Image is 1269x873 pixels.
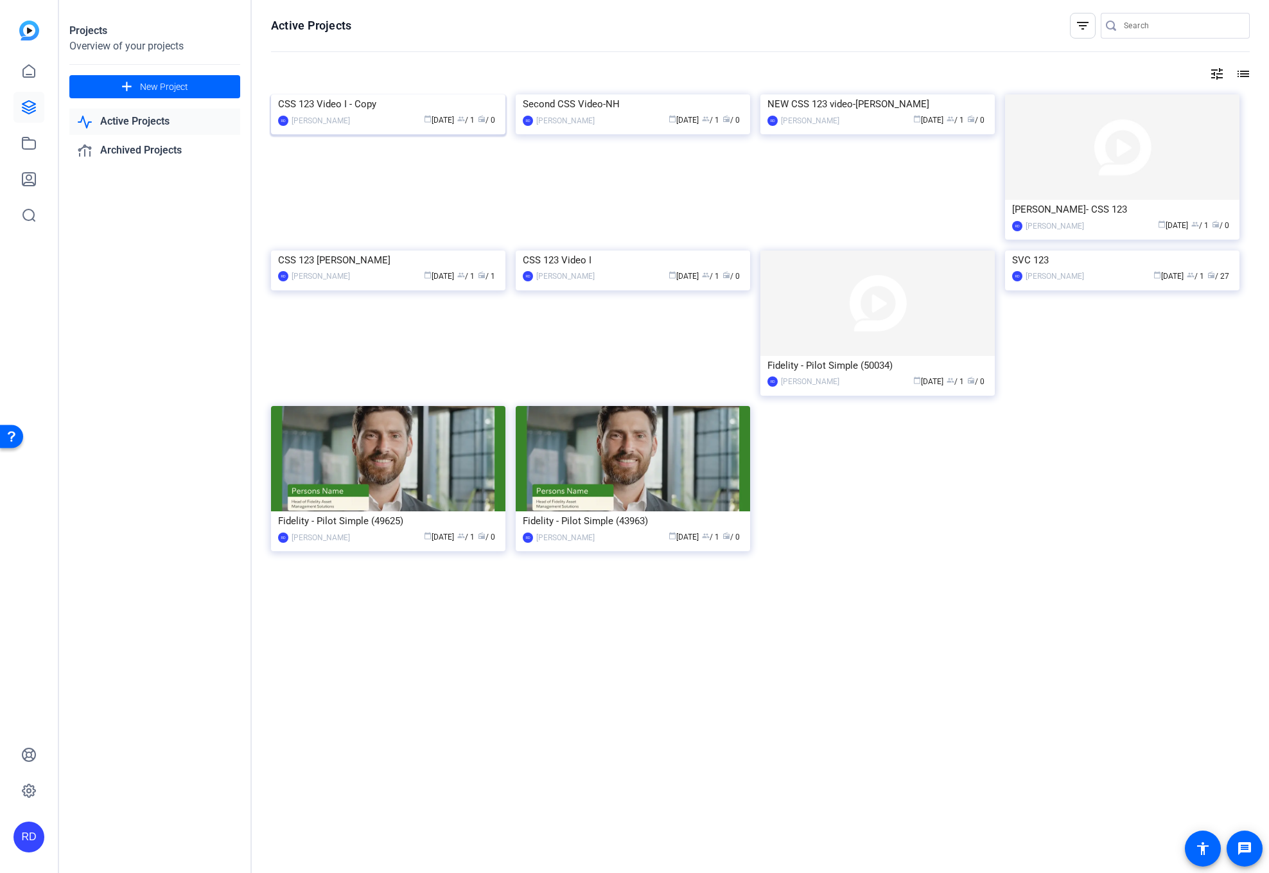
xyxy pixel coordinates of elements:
[1191,220,1199,228] span: group
[478,533,495,542] span: / 0
[1212,221,1229,230] span: / 0
[424,533,454,542] span: [DATE]
[292,531,350,544] div: [PERSON_NAME]
[947,377,964,386] span: / 1
[967,116,985,125] span: / 0
[1207,272,1229,281] span: / 27
[69,75,240,98] button: New Project
[767,94,988,114] div: NEW CSS 123 video-[PERSON_NAME]
[1195,841,1211,856] mat-icon: accessibility
[1075,18,1090,33] mat-icon: filter_list
[1012,200,1232,219] div: [PERSON_NAME]- CSS 123
[1237,841,1252,856] mat-icon: message
[292,270,350,283] div: [PERSON_NAME]
[722,532,730,540] span: radio
[702,115,710,123] span: group
[947,116,964,125] span: / 1
[424,532,432,540] span: calendar_today
[478,532,486,540] span: radio
[278,94,498,114] div: CSS 123 Video I - Copy
[1026,220,1084,233] div: [PERSON_NAME]
[722,533,740,542] span: / 0
[478,271,486,279] span: radio
[457,116,475,125] span: / 1
[478,116,495,125] span: / 0
[478,115,486,123] span: radio
[1158,220,1166,228] span: calendar_today
[722,116,740,125] span: / 0
[967,376,975,384] span: radio
[1153,272,1184,281] span: [DATE]
[1158,221,1188,230] span: [DATE]
[119,79,135,95] mat-icon: add
[702,533,719,542] span: / 1
[478,272,495,281] span: / 1
[1212,220,1220,228] span: radio
[1187,272,1204,281] span: / 1
[702,116,719,125] span: / 1
[722,115,730,123] span: radio
[278,271,288,281] div: RD
[1012,251,1232,270] div: SVC 123
[1207,271,1215,279] span: radio
[781,114,839,127] div: [PERSON_NAME]
[140,80,188,94] span: New Project
[913,377,943,386] span: [DATE]
[702,532,710,540] span: group
[424,115,432,123] span: calendar_today
[536,270,595,283] div: [PERSON_NAME]
[1209,66,1225,82] mat-icon: tune
[767,376,778,387] div: RD
[1026,270,1084,283] div: [PERSON_NAME]
[913,376,921,384] span: calendar_today
[669,116,699,125] span: [DATE]
[1012,271,1022,281] div: RD
[523,251,743,270] div: CSS 123 Video I
[523,116,533,126] div: RD
[1234,66,1250,82] mat-icon: list
[278,533,288,543] div: RD
[669,271,676,279] span: calendar_today
[702,271,710,279] span: group
[669,272,699,281] span: [DATE]
[69,39,240,54] div: Overview of your projects
[767,116,778,126] div: RD
[536,114,595,127] div: [PERSON_NAME]
[702,272,719,281] span: / 1
[424,272,454,281] span: [DATE]
[457,271,465,279] span: group
[278,511,498,531] div: Fidelity - Pilot Simple (49625)
[781,375,839,388] div: [PERSON_NAME]
[1191,221,1209,230] span: / 1
[669,533,699,542] span: [DATE]
[19,21,39,40] img: blue-gradient.svg
[913,115,921,123] span: calendar_today
[967,115,975,123] span: radio
[967,377,985,386] span: / 0
[1153,271,1161,279] span: calendar_today
[424,271,432,279] span: calendar_today
[669,115,676,123] span: calendar_today
[278,251,498,270] div: CSS 123 [PERSON_NAME]
[669,532,676,540] span: calendar_today
[69,137,240,164] a: Archived Projects
[523,511,743,531] div: Fidelity - Pilot Simple (43963)
[523,533,533,543] div: RD
[913,116,943,125] span: [DATE]
[457,115,465,123] span: group
[457,532,465,540] span: group
[292,114,350,127] div: [PERSON_NAME]
[69,23,240,39] div: Projects
[947,376,954,384] span: group
[457,533,475,542] span: / 1
[1124,18,1239,33] input: Search
[424,116,454,125] span: [DATE]
[457,272,475,281] span: / 1
[271,18,351,33] h1: Active Projects
[722,271,730,279] span: radio
[13,822,44,852] div: RD
[523,94,743,114] div: Second CSS Video-NH
[1187,271,1195,279] span: group
[69,109,240,135] a: Active Projects
[523,271,533,281] div: RD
